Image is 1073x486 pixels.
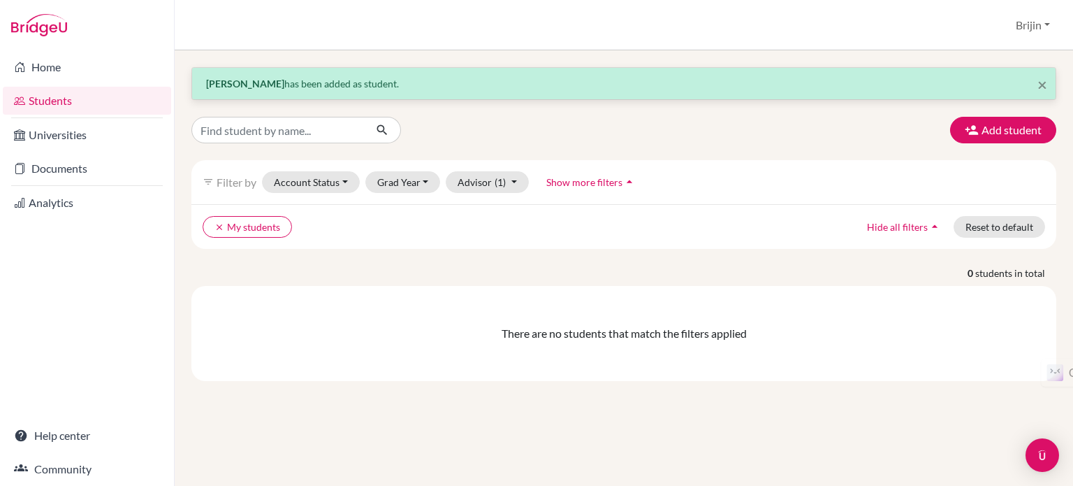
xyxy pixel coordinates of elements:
a: Analytics [3,189,171,217]
button: Brijin [1009,12,1056,38]
p: has been added as student. [206,76,1042,91]
a: Documents [3,155,171,183]
a: Home [3,53,171,81]
i: arrow_drop_up [928,220,942,234]
i: arrow_drop_up [622,175,636,189]
span: Hide all filters [867,221,928,233]
a: Community [3,455,171,483]
img: Bridge-U [11,14,67,36]
span: students in total [975,266,1056,280]
button: Close [1037,76,1047,93]
span: (1) [495,176,506,188]
div: Open Intercom Messenger [1025,438,1059,472]
a: Universities [3,121,171,149]
input: Find student by name... [191,117,365,143]
i: filter_list [203,176,214,187]
button: Advisor(1) [446,171,529,193]
button: Account Status [262,171,360,193]
div: There are no students that match the filters applied [203,325,1045,342]
span: Filter by [217,176,256,189]
button: clearMy students [203,216,292,238]
a: Students [3,87,171,115]
span: Show more filters [546,176,622,188]
strong: 0 [968,266,975,280]
button: Add student [950,117,1056,143]
strong: [PERSON_NAME] [206,78,284,90]
i: clear [214,222,224,232]
button: Show more filtersarrow_drop_up [534,171,648,193]
button: Grad Year [365,171,441,193]
span: × [1037,74,1047,94]
button: Hide all filtersarrow_drop_up [855,216,954,238]
a: Help center [3,422,171,450]
button: Reset to default [954,216,1045,238]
